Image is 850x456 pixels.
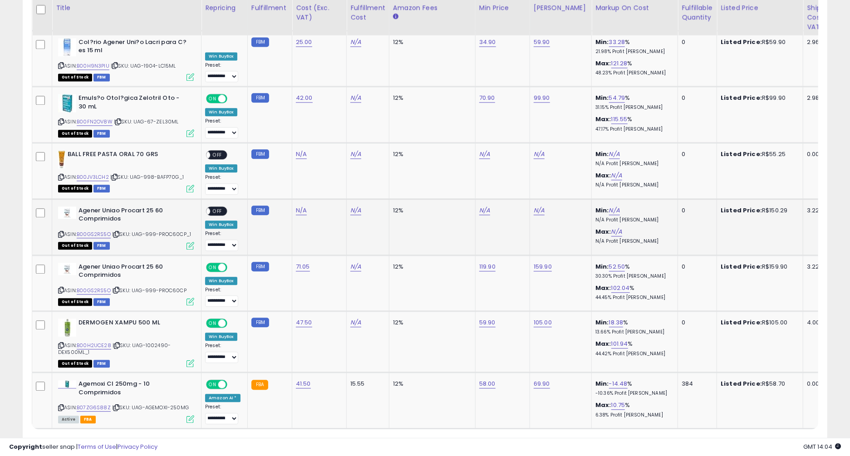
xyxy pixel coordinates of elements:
[205,62,241,83] div: Preset:
[93,360,110,368] span: FBM
[609,93,625,103] a: 54.79
[205,230,241,251] div: Preset:
[9,442,42,451] strong: Copyright
[112,230,191,238] span: | SKU: UAG-999-PROC60CP_1
[350,206,361,215] a: N/A
[595,379,609,388] b: Min:
[205,52,237,60] div: Win BuyBox
[682,263,710,271] div: 0
[296,3,343,22] div: Cost (Exc. VAT)
[251,262,269,271] small: FBM
[58,319,76,337] img: 31xzgcGOQFL._SL40_.jpg
[479,206,490,215] a: N/A
[595,171,611,180] b: Max:
[205,343,241,363] div: Preset:
[118,442,157,451] a: Privacy Policy
[721,206,762,215] b: Listed Price:
[77,118,113,126] a: B00FN2OV8W
[595,3,674,12] div: Markup on Cost
[58,94,76,112] img: 41IPAiVc+hL._SL40_.jpg
[595,104,671,111] p: 31.15% Profit [PERSON_NAME]
[79,38,189,57] b: Col?rio Agener Uni?o Lacri para C?es 15 ml
[721,263,796,271] div: R$159.90
[205,108,237,116] div: Win BuyBox
[207,319,218,327] span: ON
[721,318,762,327] b: Listed Price:
[595,59,671,76] div: %
[93,74,110,81] span: FBM
[609,262,625,271] a: 52.50
[611,59,628,68] a: 121.28
[58,150,194,191] div: ASIN:
[77,342,111,349] a: B00H2UCE28
[534,379,550,388] a: 69.90
[58,206,76,219] img: 31dhGgJL-iL._SL40_.jpg
[682,380,710,388] div: 384
[58,130,92,137] span: All listings that are currently out of stock and unavailable for purchase on Amazon
[58,416,79,423] span: All listings currently available for purchase on Amazon
[205,174,241,195] div: Preset:
[595,93,609,102] b: Min:
[79,380,189,399] b: Agemoxi Cl 250mg - 10 Comprimidos
[534,150,545,159] a: N/A
[595,284,671,301] div: %
[251,380,268,390] small: FBA
[682,319,710,327] div: 0
[595,150,609,158] b: Min:
[58,185,92,192] span: All listings that are currently out of stock and unavailable for purchase on Amazon
[350,150,361,159] a: N/A
[350,380,382,388] div: 15.55
[595,182,671,188] p: N/A Profit [PERSON_NAME]
[58,150,65,168] img: 31NogREVOKL._SL40_.jpg
[479,3,526,12] div: Min Price
[682,94,710,102] div: 0
[56,3,197,12] div: Title
[479,318,496,327] a: 59.90
[112,287,187,294] span: | SKU: UAG-999-PROC60CP
[77,287,111,294] a: B00GS2RS5O
[58,242,92,250] span: All listings that are currently out of stock and unavailable for purchase on Amazon
[721,319,796,327] div: R$105.00
[595,217,671,223] p: N/A Profit [PERSON_NAME]
[479,38,496,47] a: 34.90
[226,263,241,271] span: OFF
[721,206,796,215] div: R$150.29
[58,263,76,275] img: 31dhGgJL-iL._SL40_.jpg
[595,59,611,68] b: Max:
[595,339,611,348] b: Max:
[479,379,496,388] a: 58.00
[595,340,671,357] div: %
[721,262,762,271] b: Listed Price:
[296,206,307,215] a: N/A
[210,207,225,215] span: OFF
[58,263,194,305] div: ASIN:
[226,381,241,388] span: OFF
[58,38,194,80] div: ASIN:
[77,404,111,412] a: B07ZG6S88Z
[682,206,710,215] div: 0
[595,284,611,292] b: Max:
[534,93,550,103] a: 99.90
[296,379,311,388] a: 41.50
[251,93,269,103] small: FBM
[58,380,194,422] div: ASIN:
[595,115,671,132] div: %
[79,319,189,329] b: DERMOGEN XAMPU 500 ML
[207,95,218,103] span: ON
[534,318,552,327] a: 105.00
[79,206,189,226] b: Agener Uniao Procart 25 60 Comprimidos
[595,70,671,76] p: 48.23% Profit [PERSON_NAME]
[479,150,490,159] a: N/A
[609,38,625,47] a: 33.28
[251,318,269,327] small: FBM
[721,94,796,102] div: R$99.90
[58,360,92,368] span: All listings that are currently out of stock and unavailable for purchase on Amazon
[595,206,609,215] b: Min:
[80,416,96,423] span: FBA
[803,442,841,451] span: 2025-09-11 14:04 GMT
[350,3,385,22] div: Fulfillment Cost
[296,262,310,271] a: 71.05
[112,404,189,411] span: | SKU: UAG-AGEMOXI-250MG
[479,262,496,271] a: 119.90
[205,118,241,138] div: Preset:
